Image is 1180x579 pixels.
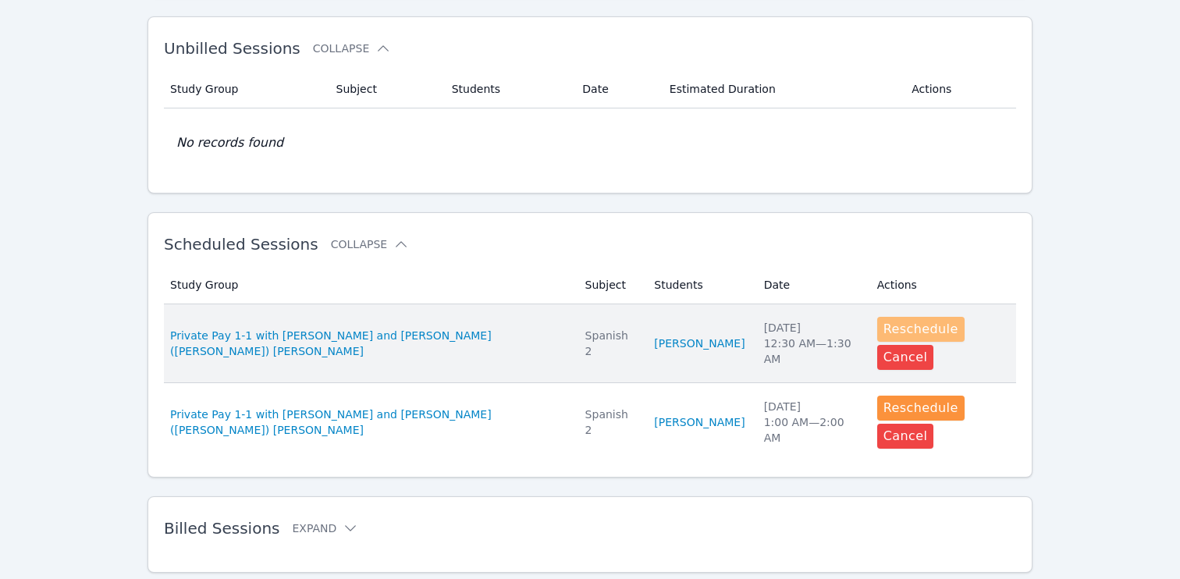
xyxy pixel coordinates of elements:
tr: Private Pay 1-1 with [PERSON_NAME] and [PERSON_NAME] ([PERSON_NAME]) [PERSON_NAME]Spanish 2[PERSO... [164,383,1016,461]
tr: Private Pay 1-1 with [PERSON_NAME] and [PERSON_NAME] ([PERSON_NAME]) [PERSON_NAME]Spanish 2[PERSO... [164,304,1016,383]
div: [DATE] 12:30 AM — 1:30 AM [764,320,858,367]
a: Private Pay 1-1 with [PERSON_NAME] and [PERSON_NAME] ([PERSON_NAME]) [PERSON_NAME] [170,328,567,359]
div: Spanish 2 [585,328,636,359]
button: Reschedule [877,317,965,342]
th: Students [645,266,754,304]
td: No records found [164,108,1016,177]
th: Date [755,266,868,304]
button: Collapse [331,236,409,252]
span: Billed Sessions [164,519,279,538]
th: Actions [868,266,1016,304]
button: Collapse [313,41,391,56]
th: Date [573,70,659,108]
span: Scheduled Sessions [164,235,318,254]
a: Private Pay 1-1 with [PERSON_NAME] and [PERSON_NAME] ([PERSON_NAME]) [PERSON_NAME] [170,407,567,438]
div: [DATE] 1:00 AM — 2:00 AM [764,399,858,446]
button: Cancel [877,345,934,370]
a: [PERSON_NAME] [654,414,745,430]
th: Students [442,70,574,108]
th: Subject [576,266,645,304]
th: Estimated Duration [660,70,902,108]
th: Study Group [164,266,576,304]
button: Expand [292,520,358,536]
button: Cancel [877,424,934,449]
div: Spanish 2 [585,407,636,438]
th: Actions [902,70,1016,108]
button: Reschedule [877,396,965,421]
th: Study Group [164,70,327,108]
span: Unbilled Sessions [164,39,300,58]
a: [PERSON_NAME] [654,336,745,351]
th: Subject [327,70,442,108]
